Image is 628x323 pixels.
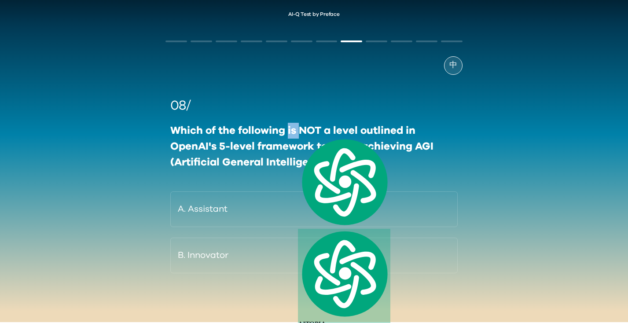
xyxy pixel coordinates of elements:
span: 中 [449,59,457,71]
img: logo.svg [298,229,390,319]
button: A. Assistant [170,191,458,227]
div: Which of the following is NOT a level outlined in OpenAI's 5-level framework towards achieving AG... [170,123,458,170]
button: B. Innovator [170,238,458,273]
img: logo.svg [298,137,390,227]
div: 08/ [170,96,458,116]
